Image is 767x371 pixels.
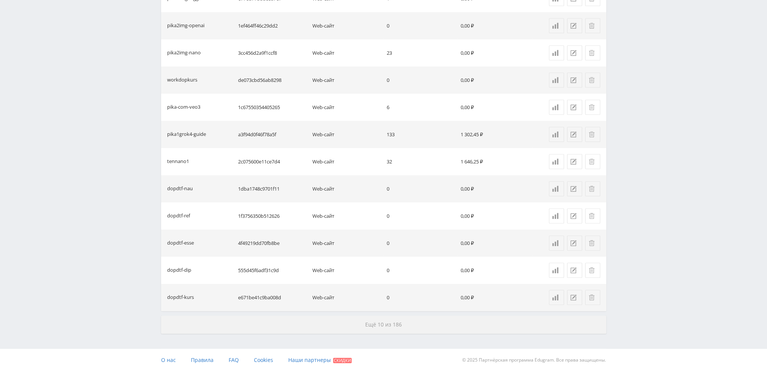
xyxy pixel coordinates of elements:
div: dopdtf-esse [167,239,194,248]
td: 0,00 ₽ [458,175,532,202]
a: Статистика [549,181,564,196]
td: a3f94d0f46f78a5f [235,121,309,148]
button: Удалить [585,100,600,115]
span: Cookies [254,356,273,363]
a: Статистика [549,72,564,88]
button: Ещё 10 из 186 [161,316,606,334]
button: Удалить [585,154,600,169]
button: Редактировать [567,290,582,305]
td: 1c67550354405265 [235,94,309,121]
td: e671be41c9ba008d [235,284,309,311]
td: 1dba1748c9701f11 [235,175,309,202]
td: Web-сайт [309,121,384,148]
div: dopdtf-dip [167,266,191,275]
a: Статистика [549,18,564,33]
div: pika1grok4-guide [167,130,206,139]
td: Web-сайт [309,202,384,229]
a: Статистика [549,236,564,251]
button: Удалить [585,181,600,196]
button: Удалить [585,236,600,251]
td: 555d45f6adf31c9d [235,257,309,284]
td: 0 [383,12,458,39]
span: Наши партнеры [288,356,331,363]
div: pika2img-nano [167,49,201,57]
td: 6 [383,94,458,121]
button: Редактировать [567,263,582,278]
td: 0,00 ₽ [458,229,532,257]
div: tennano1 [167,157,189,166]
div: dopdtf-nau [167,185,193,193]
td: 3cc456d2a9f1ccf8 [235,39,309,66]
a: Статистика [549,127,564,142]
button: Редактировать [567,208,582,223]
td: Web-сайт [309,148,384,175]
span: FAQ [229,356,239,363]
div: dopdtf-kurs [167,293,194,302]
button: Редактировать [567,18,582,33]
td: 1f3756350b512626 [235,202,309,229]
button: Редактировать [567,45,582,60]
td: 0,00 ₽ [458,257,532,284]
td: 0,00 ₽ [458,66,532,94]
td: 0,00 ₽ [458,284,532,311]
a: Статистика [549,100,564,115]
div: dopdtf-ref [167,212,190,220]
button: Удалить [585,263,600,278]
button: Удалить [585,127,600,142]
td: 0,00 ₽ [458,12,532,39]
td: Web-сайт [309,257,384,284]
td: 0 [383,229,458,257]
button: Удалить [585,18,600,33]
td: 0 [383,202,458,229]
span: О нас [161,356,176,363]
a: Статистика [549,290,564,305]
td: 1 646,25 ₽ [458,148,532,175]
td: Web-сайт [309,94,384,121]
span: Ещё 10 из 186 [365,321,402,328]
td: Web-сайт [309,229,384,257]
div: pika2img-openai [167,22,204,30]
button: Редактировать [567,100,582,115]
button: Редактировать [567,236,582,251]
button: Редактировать [567,154,582,169]
span: Скидки [333,358,352,363]
button: Редактировать [567,127,582,142]
a: Статистика [549,154,564,169]
td: Web-сайт [309,12,384,39]
td: 0 [383,257,458,284]
div: pika-com-veo3 [167,103,200,112]
a: Статистика [549,45,564,60]
td: 0 [383,66,458,94]
td: 0 [383,175,458,202]
td: 1ef464ff46c29dd2 [235,12,309,39]
div: workdopkurs [167,76,197,85]
td: Web-сайт [309,66,384,94]
td: 23 [383,39,458,66]
td: Web-сайт [309,39,384,66]
span: Правила [191,356,214,363]
td: 1 302,45 ₽ [458,121,532,148]
td: Web-сайт [309,175,384,202]
button: Удалить [585,290,600,305]
td: 4f49219dd70fb8be [235,229,309,257]
button: Удалить [585,45,600,60]
td: 133 [383,121,458,148]
a: Статистика [549,263,564,278]
td: de073cbd56ab8298 [235,66,309,94]
td: 0,00 ₽ [458,94,532,121]
td: 2c075600e11ce7d4 [235,148,309,175]
td: 0,00 ₽ [458,39,532,66]
td: 0 [383,284,458,311]
button: Удалить [585,208,600,223]
td: Web-сайт [309,284,384,311]
a: Статистика [549,208,564,223]
button: Редактировать [567,72,582,88]
td: 0,00 ₽ [458,202,532,229]
button: Редактировать [567,181,582,196]
td: 32 [383,148,458,175]
button: Удалить [585,72,600,88]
